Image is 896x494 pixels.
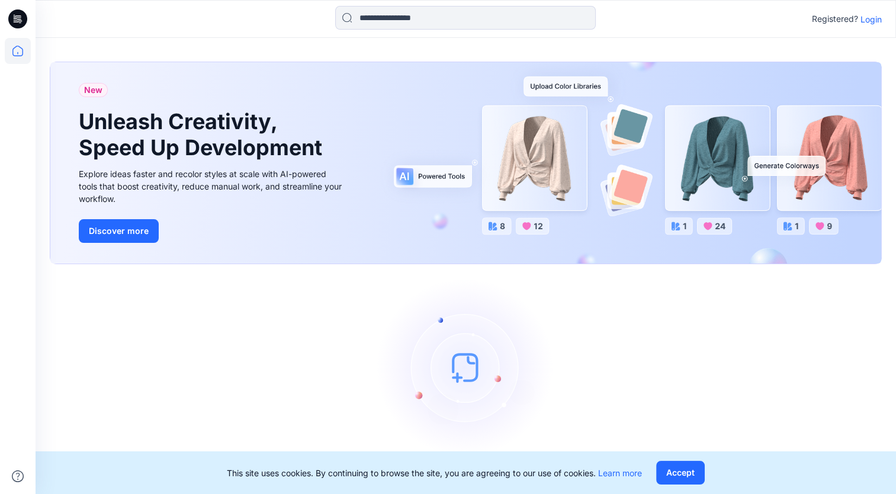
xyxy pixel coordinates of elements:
[79,219,159,243] button: Discover more
[377,278,555,456] img: empty-state-image.svg
[79,219,345,243] a: Discover more
[79,168,345,205] div: Explore ideas faster and recolor styles at scale with AI-powered tools that boost creativity, red...
[598,468,642,478] a: Learn more
[227,467,642,479] p: This site uses cookies. By continuing to browse the site, you are agreeing to our use of cookies.
[79,109,327,160] h1: Unleash Creativity, Speed Up Development
[84,83,102,97] span: New
[812,12,858,26] p: Registered?
[860,13,882,25] p: Login
[656,461,705,485] button: Accept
